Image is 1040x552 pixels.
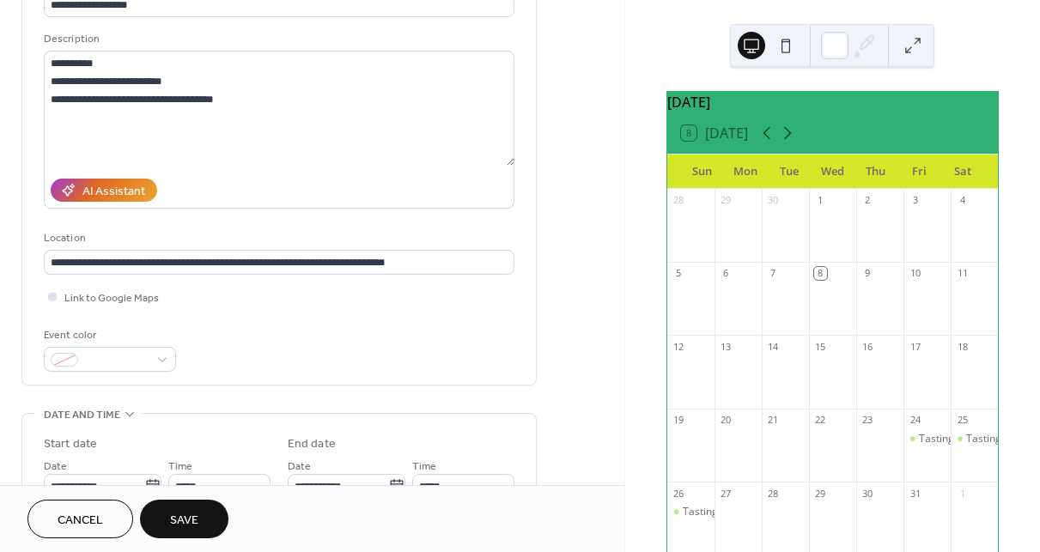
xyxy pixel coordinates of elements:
div: 14 [767,340,780,353]
span: Date and time [44,406,120,424]
div: Tasting [683,505,718,519]
div: 17 [909,340,921,353]
div: Description [44,30,511,48]
div: 30 [861,487,874,500]
div: 6 [720,267,733,280]
div: 31 [909,487,921,500]
div: 12 [672,340,685,353]
div: 28 [672,194,685,207]
div: Tasting [903,432,951,446]
div: 9 [861,267,874,280]
div: 15 [814,340,827,353]
div: Tasting [966,432,1001,446]
div: 5 [672,267,685,280]
div: Mon [724,155,767,189]
div: End date [288,435,336,453]
div: 11 [956,267,969,280]
div: 28 [767,487,780,500]
span: Date [288,458,311,476]
span: Cancel [58,512,103,530]
div: 27 [720,487,733,500]
div: 25 [956,414,969,427]
div: 1 [956,487,969,500]
div: AI Assistant [82,183,145,201]
div: 22 [814,414,827,427]
span: Time [168,458,192,476]
div: Start date [44,435,97,453]
div: Thu [855,155,897,189]
div: 29 [720,194,733,207]
div: Sat [941,155,984,189]
div: Tasting [951,432,998,446]
div: 8 [814,267,827,280]
button: Cancel [27,500,133,538]
div: Tasting [919,432,954,446]
div: 1 [814,194,827,207]
div: Tasting [667,505,715,519]
div: Wed [811,155,854,189]
div: 19 [672,414,685,427]
div: 20 [720,414,733,427]
div: 10 [909,267,921,280]
button: Save [140,500,228,538]
div: 23 [861,414,874,427]
div: 24 [909,414,921,427]
div: 2 [861,194,874,207]
div: Event color [44,326,173,344]
div: 4 [956,194,969,207]
div: Fri [897,155,940,189]
span: Date [44,458,67,476]
div: 21 [767,414,780,427]
div: [DATE] [667,92,998,112]
div: Location [44,229,511,247]
div: 3 [909,194,921,207]
span: Time [412,458,436,476]
div: 13 [720,340,733,353]
span: Save [170,512,198,530]
div: 16 [861,340,874,353]
span: Link to Google Maps [64,289,159,307]
div: 26 [672,487,685,500]
div: Sun [681,155,724,189]
div: 7 [767,267,780,280]
div: Tue [768,155,811,189]
button: AI Assistant [51,179,157,202]
div: 18 [956,340,969,353]
div: 30 [767,194,780,207]
div: 29 [814,487,827,500]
